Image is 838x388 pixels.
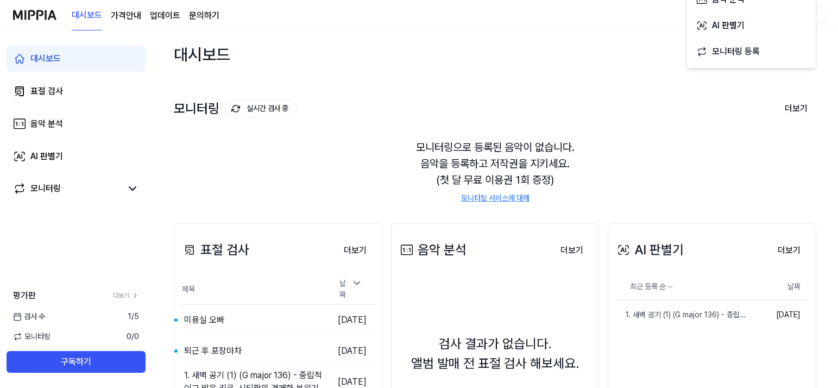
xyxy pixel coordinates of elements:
td: [DATE] [326,336,375,367]
div: 음악 분석 [30,117,63,130]
th: 제목 [181,274,326,305]
button: 실시간 검사 중 [225,99,298,118]
span: 0 / 0 [127,331,139,342]
div: 모니터링 등록 [712,45,807,59]
button: 모니터링 등록 [691,37,811,64]
div: 미용실 오빠 [184,314,224,327]
div: 표절 검사 [181,240,249,260]
a: 모니터링 [13,182,122,195]
div: 음악 분석 [398,240,467,260]
a: 더보기 [769,239,809,261]
a: 가격안내 [111,9,141,22]
div: AI 판별기 [615,240,684,260]
div: 검사 결과가 없습니다. 앨범 발매 전 표절 검사 해보세요. [411,334,579,373]
span: 모니터링 [13,331,51,342]
a: 표절 검사 [7,78,146,104]
div: AI 판별기 [712,18,807,33]
span: 평가판 [13,289,36,302]
div: AI 판별기 [30,150,63,163]
button: AI 판별기 [691,11,811,37]
div: 대시보드 [174,41,230,67]
a: 1. 새벽 공기 (1) (G major 136) - 중립적이고 밝은 키로, 시티팝의 경쾌한 분위기와 잘 맞습니다. 특히 기타 기반 시티팝 곡에서 이런 키가 종종 사용됩니다. [615,301,746,329]
td: [DATE] [746,300,809,329]
div: 모니터링 [30,182,61,195]
a: 음악 분석 [7,111,146,137]
div: 표절 검사 [30,85,63,98]
button: 더보기 [776,97,816,120]
a: 업데이트 [150,9,180,22]
a: AI 판별기 [7,143,146,170]
a: 문의하기 [189,9,219,22]
div: 모니터링 [174,99,298,118]
a: 대시보드 [72,1,102,30]
td: [DATE] [326,305,375,336]
a: 더보기 [552,239,592,261]
a: 더보기 [335,239,375,261]
div: 날짜 [335,274,366,304]
div: 1. 새벽 공기 (1) (G major 136) - 중립적이고 밝은 키로, 시티팝의 경쾌한 분위기와 잘 맞습니다. 특히 기타 기반 시티팝 곡에서 이런 키가 종종 사용됩니다. [615,309,746,321]
button: 구독하기 [7,351,146,373]
th: 날짜 [746,274,809,300]
a: 모니터링 서비스에 대해 [461,192,530,204]
span: 1 / 5 [128,311,139,322]
a: 더보기 [113,291,139,301]
a: 대시보드 [7,46,146,72]
img: monitoring Icon [231,104,240,113]
button: 더보기 [769,240,809,261]
div: 퇴근 후 포장마차 [184,345,242,358]
button: 더보기 [335,240,375,261]
span: 검사 수 [13,311,45,322]
div: 모니터링으로 등록된 음악이 없습니다. 음악을 등록하고 저작권을 지키세요. (첫 달 무료 이용권 1회 증정) [174,126,816,217]
button: 더보기 [552,240,592,261]
div: 대시보드 [30,52,61,65]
